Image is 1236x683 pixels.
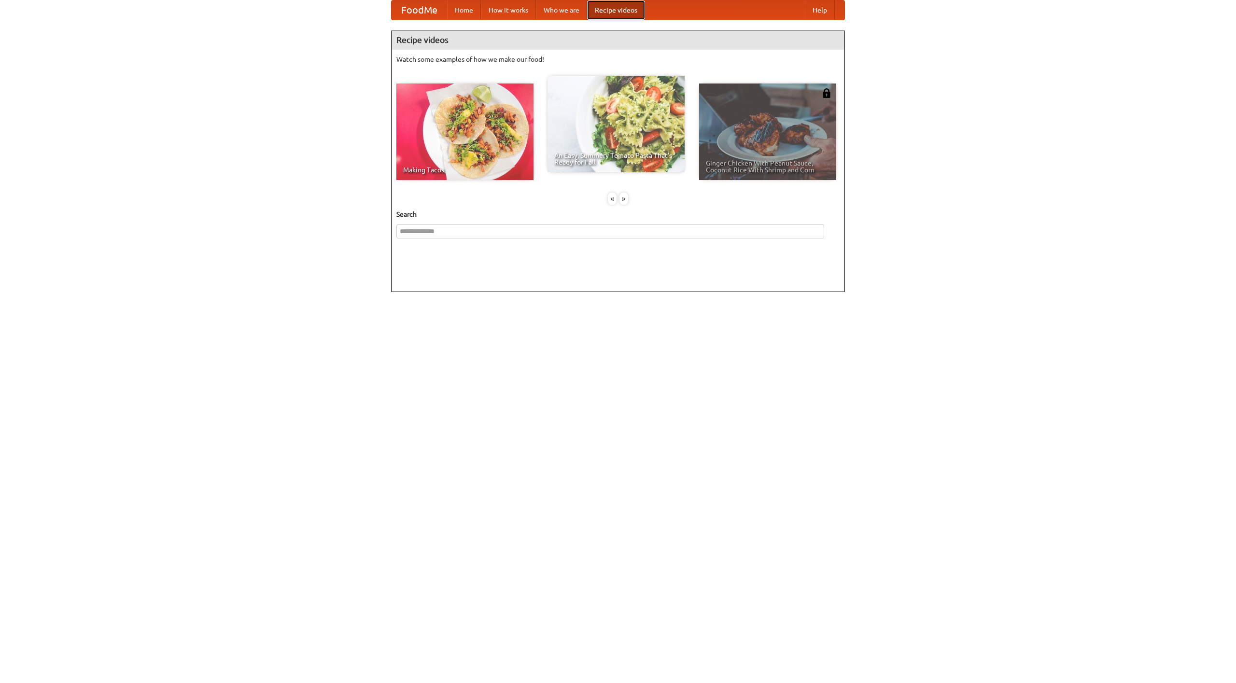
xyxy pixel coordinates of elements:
img: 483408.png [822,88,831,98]
p: Watch some examples of how we make our food! [396,55,840,64]
a: Recipe videos [587,0,645,20]
a: Who we are [536,0,587,20]
a: Home [447,0,481,20]
a: An Easy, Summery Tomato Pasta That's Ready for Fall [548,76,685,172]
span: An Easy, Summery Tomato Pasta That's Ready for Fall [554,152,678,166]
a: FoodMe [392,0,447,20]
a: How it works [481,0,536,20]
h4: Recipe videos [392,30,844,50]
h5: Search [396,209,840,219]
div: « [608,193,617,205]
a: Help [805,0,835,20]
a: Making Tacos [396,84,534,180]
span: Making Tacos [403,167,527,173]
div: » [619,193,628,205]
